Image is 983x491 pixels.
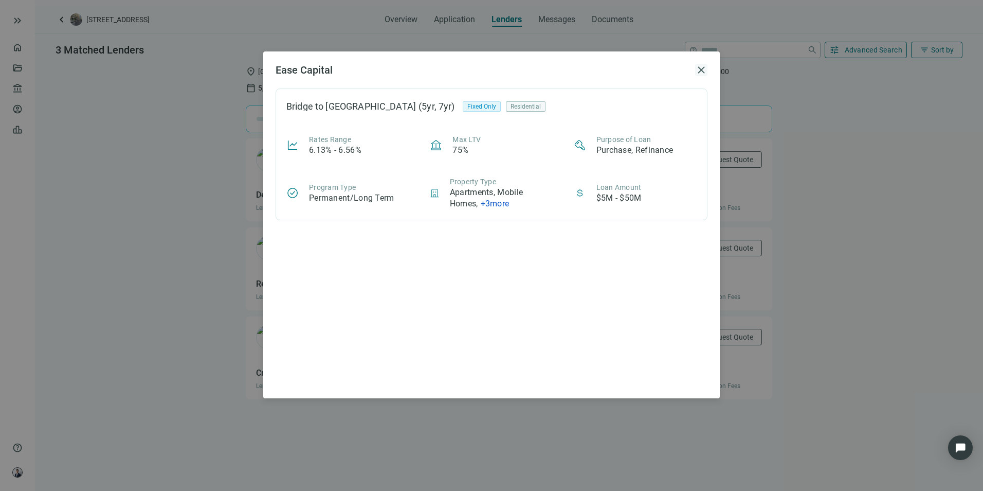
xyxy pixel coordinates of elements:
article: Purchase, Refinance [596,145,673,156]
div: Residential [506,101,545,112]
span: Rates Range [309,135,351,144]
article: $5M - $50M [596,192,642,204]
article: Permanent/Long Term [309,192,394,204]
span: Property Type [450,178,496,186]
span: + 3 more [481,199,509,208]
span: Purpose of Loan [596,135,651,144]
article: 6.13% - 6.56% [309,145,361,156]
span: Fixed Only [467,101,496,112]
span: Max LTV [452,135,481,144]
article: 75% [452,145,468,156]
span: Apartments, Mobile Homes , [450,187,523,208]
span: Loan Amount [596,183,642,191]
div: (5yr, 7yr) [416,99,463,114]
span: Program Type [309,183,356,191]
div: Open Intercom Messenger [948,435,973,460]
button: close [695,64,707,76]
h2: Ease Capital [276,64,691,76]
div: Bridge to [GEOGRAPHIC_DATA] [286,101,416,112]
